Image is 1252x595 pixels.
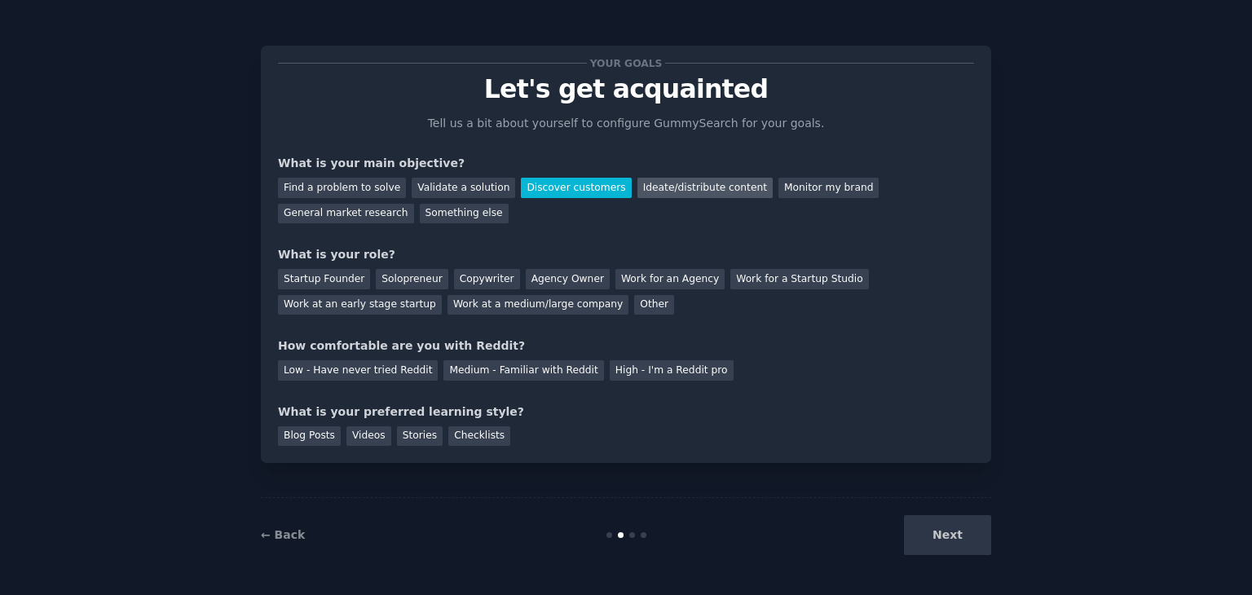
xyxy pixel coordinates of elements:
a: ← Back [261,528,305,541]
div: What is your main objective? [278,155,974,172]
div: Ideate/distribute content [637,178,773,198]
div: High - I'm a Reddit pro [610,360,734,381]
div: Copywriter [454,269,520,289]
p: Tell us a bit about yourself to configure GummySearch for your goals. [421,115,831,132]
div: Solopreneur [376,269,447,289]
div: Monitor my brand [778,178,879,198]
div: How comfortable are you with Reddit? [278,337,974,355]
div: Medium - Familiar with Reddit [443,360,603,381]
div: Low - Have never tried Reddit [278,360,438,381]
div: What is your preferred learning style? [278,403,974,421]
div: Startup Founder [278,269,370,289]
div: Validate a solution [412,178,515,198]
span: Your goals [587,55,665,72]
div: Videos [346,426,391,447]
div: Stories [397,426,443,447]
div: Work for an Agency [615,269,725,289]
div: Work at an early stage startup [278,295,442,315]
div: Something else [420,204,509,224]
div: What is your role? [278,246,974,263]
p: Let's get acquainted [278,75,974,104]
div: Work at a medium/large company [447,295,628,315]
div: Discover customers [521,178,631,198]
div: General market research [278,204,414,224]
div: Blog Posts [278,426,341,447]
div: Checklists [448,426,510,447]
div: Other [634,295,674,315]
div: Agency Owner [526,269,610,289]
div: Find a problem to solve [278,178,406,198]
div: Work for a Startup Studio [730,269,868,289]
